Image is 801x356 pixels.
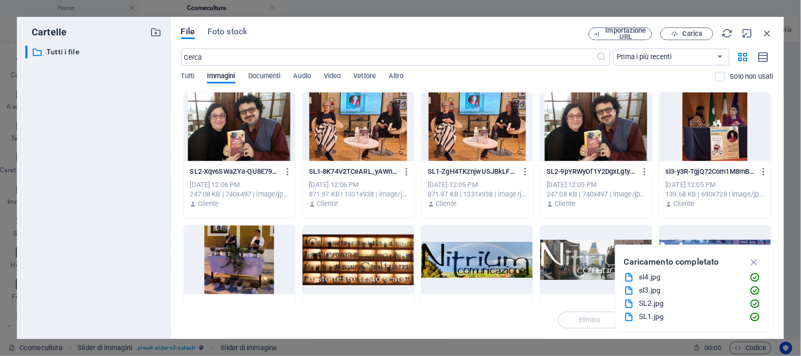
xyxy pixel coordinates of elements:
div: [DATE] 12:05 PM [428,180,526,190]
div: 139.68 KB | 690x728 | image/jpeg [666,190,765,199]
p: logohpN-fd76E6diSGFs9FJGpuy7Eg.jpg [428,300,517,310]
span: Immagini [207,70,235,85]
div: [DATE] 12:05 PM [666,180,765,190]
p: CCClogo-dwkdZx9VZGbuo37eGtsfvw.jpg [309,300,398,310]
span: Vettore [354,70,376,85]
div: 871.97 KB | 1331x938 | image/jpeg [428,190,526,199]
span: Documenti [248,70,281,85]
div: SL1.jpg [639,311,741,323]
p: Tutti i file [46,46,143,58]
div: 247.08 KB | 740x497 | image/jpeg [546,190,645,199]
span: Foto stock [208,25,247,38]
i: Nascondi [742,27,753,39]
span: Altro [389,70,403,85]
p: sl4-FIvu4LQ9ZfdV8wo_41WmRA.jpg [190,300,279,310]
button: 2 [33,137,39,143]
p: SL1-8K74V2TCeARL_yAWng8Vxg.jpg [309,167,398,176]
i: Ricarica [722,27,733,39]
span: Tutti [181,70,194,85]
p: SL2-9pYRWyOf1Y2DgxLgtymeTQ.jpg [546,167,636,176]
span: Video [324,70,341,85]
p: Caricamento completato [624,255,719,269]
span: Carica [682,31,703,37]
p: SL1-ZgH4TKznjwUSJBkLFod5SQ.jpg [428,167,517,176]
p: Cliente [436,199,457,209]
div: [DATE] 12:06 PM [190,180,289,190]
p: Cliente [317,199,338,209]
span: Importazione URL [605,27,647,40]
div: [DATE] 12:06 PM [309,180,408,190]
p: Cartelle [25,25,67,39]
div: 871.97 KB | 1331x938 | image/jpeg [309,190,408,199]
p: sl3-y3R-TgjQ72Com1M8mBf5BQ.jpg [666,167,755,176]
p: venezia-96zS4USLIKvcpHdQFfdosA.jpg [546,300,636,310]
button: Importazione URL [589,27,652,40]
div: 247.08 KB | 740x497 | image/jpeg [190,190,289,199]
p: Cliente [555,199,576,209]
p: Cliente [674,199,695,209]
div: sl3.jpg [639,284,741,296]
div: Rilascia qui il contenuto [8,219,306,294]
input: Cerca [181,49,597,65]
p: Cliente [198,199,219,209]
div: SL2.jpg [639,297,741,310]
i: Chiudi [762,27,774,39]
span: Aggiungi elementi [95,265,161,280]
span: Incolla appunti [165,265,220,280]
div: [DATE] 12:05 PM [546,180,645,190]
button: Carica [661,27,713,40]
div: sl4.jpg [639,271,741,283]
div: ​ [25,45,27,59]
span: File [181,25,195,38]
i: Crea nuova cartella [150,26,162,38]
p: SL2-Xqv6SWaZYa-QU8E79glU5w.jpg [190,167,279,176]
span: Audio [294,70,311,85]
p: Mostra solo i file non utilizzati sul sito web. È ancora possibile visualizzare i file aggiunti d... [730,72,774,81]
button: 1 [33,124,39,130]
